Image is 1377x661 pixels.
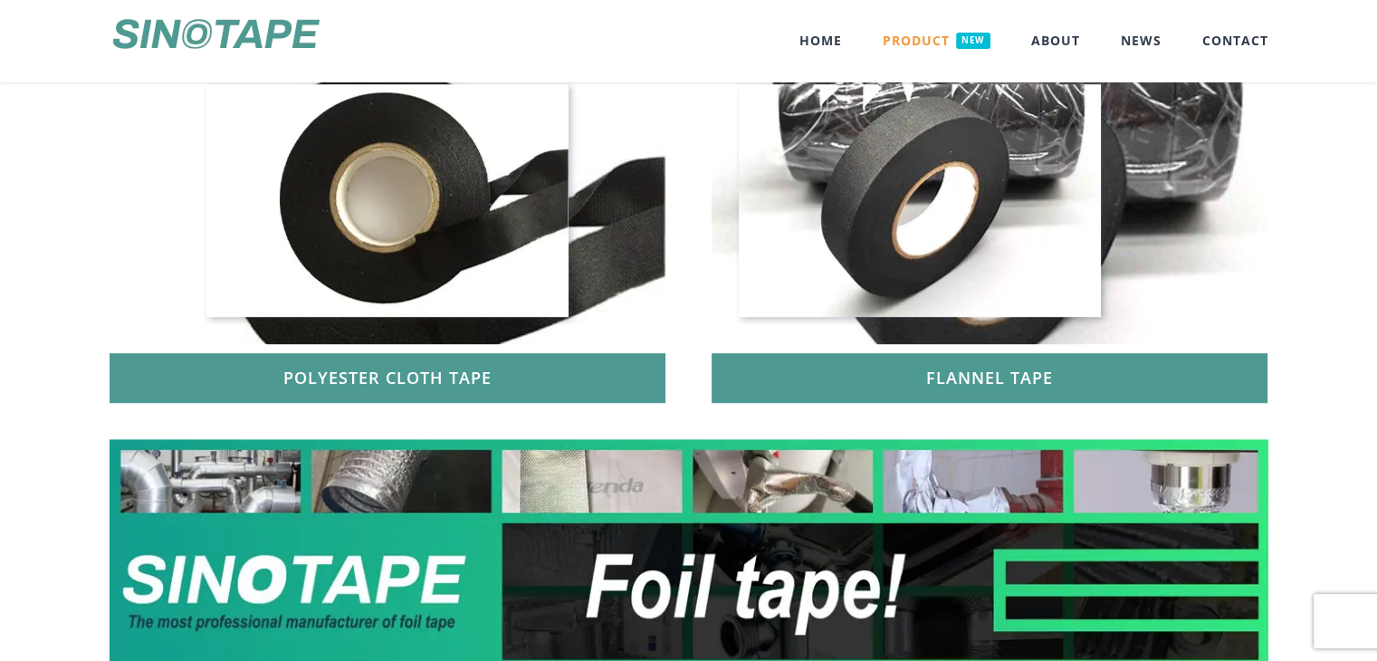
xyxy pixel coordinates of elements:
[110,436,1268,455] picture: duct-tape-supply20
[110,353,665,403] a: POLYESTER CLOTH TAPE
[1202,34,1268,47] span: CONTACT
[712,353,1267,403] a: FLANNEL TAPE
[798,34,841,47] span: HOME
[1031,34,1080,47] span: ABOUT
[206,84,569,317] img: di-11.jpg
[956,33,990,50] span: NEW
[882,33,990,50] span: PRODUCT
[739,84,1101,317] img: di-9.jpg
[926,369,1053,388] span: FLANNEL TAPE
[1121,34,1162,47] span: NEWS
[739,81,1101,100] a: di- (9)
[283,369,492,388] span: POLYESTER CLOTH TAPE
[206,81,569,100] a: di- (11)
